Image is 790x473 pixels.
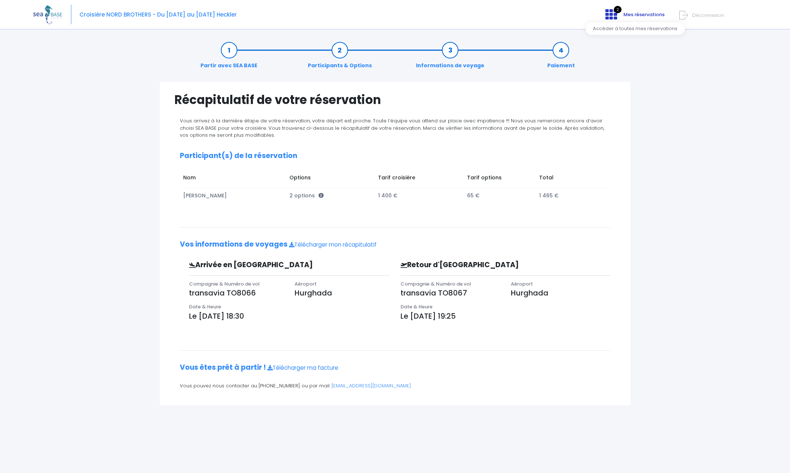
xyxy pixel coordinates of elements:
a: Informations de voyage [412,46,488,69]
h2: Vous êtes prêt à partir ! [180,363,611,372]
p: transavia TO8067 [401,287,500,298]
h2: Vos informations de voyages [180,240,611,249]
td: 65 € [463,188,535,203]
a: Paiement [544,46,579,69]
p: Le [DATE] 19:25 [401,311,611,322]
td: Total [535,170,603,188]
span: Croisière NORD BROTHERS - Du [DATE] au [DATE] Heckler [79,11,237,18]
a: 2 Mes réservations [599,14,669,21]
p: Vous pouvez nous contacter au [PHONE_NUMBER] ou par mail : [180,382,611,390]
p: Hurghada [295,287,389,298]
span: Aéroport [295,280,317,287]
td: Tarif options [463,170,535,188]
span: Compagnie & Numéro de vol [401,280,471,287]
span: Déconnexion [692,12,724,19]
span: 2 options [289,192,324,199]
span: Aéroport [511,280,533,287]
a: Télécharger ma facture [267,364,338,372]
div: Accéder à toutes mes réservations [586,22,685,35]
a: Télécharger mon récapitulatif [289,241,377,248]
span: 2 [614,6,622,13]
a: Partir avec SEA BASE [197,46,261,69]
p: Le [DATE] 18:30 [189,311,390,322]
a: [EMAIL_ADDRESS][DOMAIN_NAME] [332,382,411,389]
p: Hurghada [511,287,610,298]
h3: Arrivée en [GEOGRAPHIC_DATA] [184,261,342,269]
span: Mes réservations [623,11,665,18]
span: Date & Heure [401,303,433,310]
span: Date & Heure [189,303,221,310]
h2: Participant(s) de la réservation [180,152,611,160]
td: 1 465 € [535,188,603,203]
td: Tarif croisière [375,170,464,188]
h3: Retour d'[GEOGRAPHIC_DATA] [395,261,561,269]
td: Nom [180,170,286,188]
a: Participants & Options [304,46,376,69]
span: Compagnie & Numéro de vol [189,280,260,287]
p: transavia TO8066 [189,287,284,298]
td: [PERSON_NAME] [180,188,286,203]
h1: Récapitulatif de votre réservation [174,93,616,107]
td: Options [286,170,374,188]
span: Vous arrivez à la dernière étape de votre réservation, votre départ est proche. Toute l’équipe vo... [180,117,604,139]
td: 1 400 € [375,188,464,203]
